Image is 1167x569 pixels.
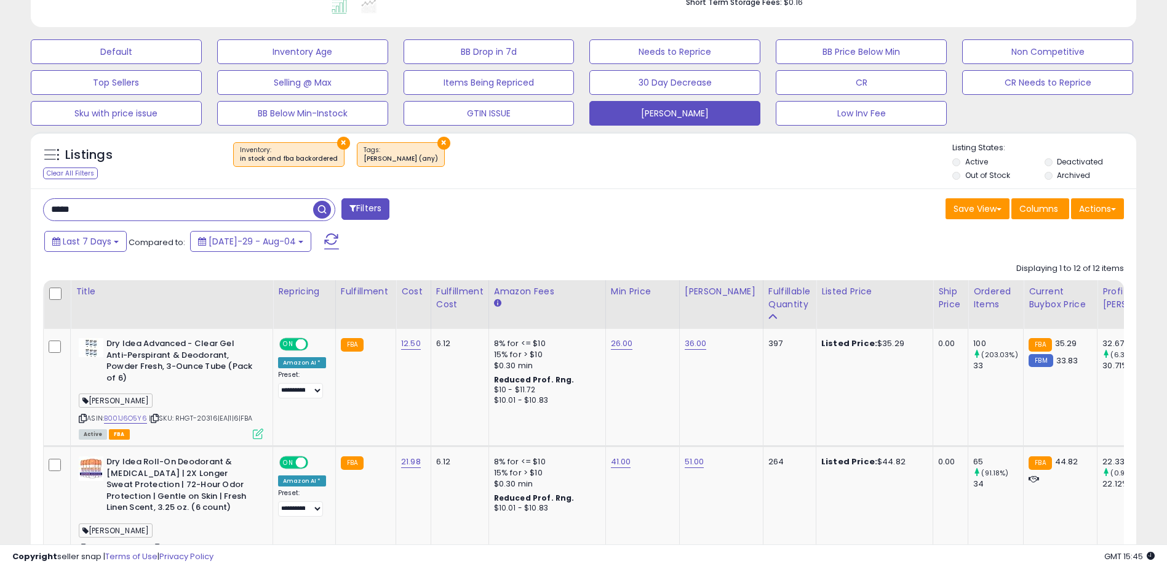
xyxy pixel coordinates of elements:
div: ASIN: [79,338,263,438]
span: 44.82 [1055,456,1078,467]
div: 15% for > $10 [494,349,596,360]
button: × [437,137,450,150]
span: | SKU: RHGT-20316|EA|1|6|FBA [149,413,253,423]
div: 34 [973,478,1023,490]
div: 33 [973,360,1023,371]
div: Repricing [278,285,330,298]
b: Listed Price: [821,337,877,349]
b: Listed Price: [821,456,877,467]
b: Dry Idea Advanced - Clear Gel Anti-Perspirant & Deodorant, Powder Fresh, 3-Ounce Tube (Pack of 6) [106,338,256,387]
div: Amazon AI * [278,357,326,368]
div: 8% for <= $10 [494,456,596,467]
div: Min Price [611,285,674,298]
span: ON [281,458,296,468]
button: Actions [1071,198,1124,219]
div: $0.30 min [494,478,596,490]
label: Out of Stock [965,170,1010,180]
div: Cost [401,285,426,298]
small: (203.03%) [981,350,1018,360]
div: Clear All Filters [43,167,98,179]
div: 6.12 [436,338,479,349]
b: Reduced Prof. Rng. [494,374,575,385]
a: 51.00 [685,456,704,468]
button: CR [776,70,947,95]
a: Privacy Policy [159,551,213,562]
label: Active [965,156,988,167]
span: [PERSON_NAME] [79,393,153,408]
span: [PERSON_NAME] [79,523,153,538]
small: Amazon Fees. [494,298,501,309]
button: Sku with price issue [31,101,202,126]
div: [PERSON_NAME] (any) [364,155,438,163]
button: Filters [341,198,389,220]
button: Low Inv Fee [776,101,947,126]
div: $10 - $11.72 [494,385,596,395]
small: FBA [1029,338,1051,352]
button: Non Competitive [962,39,1133,64]
div: $44.82 [821,456,923,467]
div: Ordered Items [973,285,1018,311]
div: $10.01 - $10.83 [494,395,596,406]
button: BB Price Below Min [776,39,947,64]
div: 0.00 [938,456,958,467]
div: Current Buybox Price [1029,285,1092,311]
div: $0.30 min [494,360,596,371]
div: seller snap | | [12,551,213,563]
div: Amazon Fees [494,285,600,298]
span: 35.29 [1055,337,1077,349]
span: Inventory : [240,145,338,164]
button: Last 7 Days [44,231,127,252]
img: 410NyfhQ+EL._SL40_.jpg [79,338,103,357]
b: Reduced Prof. Rng. [494,493,575,503]
div: Fulfillment Cost [436,285,484,311]
button: Inventory Age [217,39,388,64]
div: 397 [768,338,807,349]
small: FBA [341,456,364,470]
span: ON [281,339,296,350]
span: FBA [109,429,130,440]
small: FBM [1029,354,1053,367]
label: Archived [1057,170,1090,180]
button: × [337,137,350,150]
button: Items Being Repriced [404,70,575,95]
div: Displaying 1 to 12 of 12 items [1016,263,1124,275]
div: 15% for > $10 [494,467,596,478]
span: Columns [1019,203,1058,215]
button: 30 Day Decrease [589,70,760,95]
div: [PERSON_NAME] [685,285,758,298]
button: BB Below Min-Instock [217,101,388,126]
a: 36.00 [685,337,707,350]
div: 6.12 [436,456,479,467]
a: 21.98 [401,456,421,468]
button: GTIN ISSUE [404,101,575,126]
a: 26.00 [611,337,633,350]
label: Deactivated [1057,156,1103,167]
div: $35.29 [821,338,923,349]
a: B001J6O5Y6 [104,413,147,424]
small: FBA [1029,456,1051,470]
div: Fulfillment [341,285,391,298]
button: [PERSON_NAME] [589,101,760,126]
small: (6.38%) [1110,350,1137,360]
div: 264 [768,456,807,467]
a: 41.00 [611,456,631,468]
img: 41qkBM4eY8L._SL40_.jpg [79,456,103,481]
div: Fulfillable Quantity [768,285,811,311]
button: [DATE]-29 - Aug-04 [190,231,311,252]
a: 12.50 [401,337,421,350]
small: FBA [341,338,364,352]
button: Needs to Reprice [589,39,760,64]
button: Default [31,39,202,64]
span: Tags : [364,145,438,164]
div: Listed Price [821,285,928,298]
span: Last 7 Days [63,235,111,248]
span: OFF [306,339,326,350]
span: 2025-08-12 15:45 GMT [1104,551,1155,562]
b: Dry Idea Roll-On Deodorant & [MEDICAL_DATA] | 2X Longer Sweat Protection | 72-Hour Odor Protectio... [106,456,256,517]
div: Preset: [278,489,326,517]
button: Selling @ Max [217,70,388,95]
span: All listings currently available for purchase on Amazon [79,429,107,440]
button: Top Sellers [31,70,202,95]
div: 0.00 [938,338,958,349]
p: Listing States: [952,142,1136,154]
